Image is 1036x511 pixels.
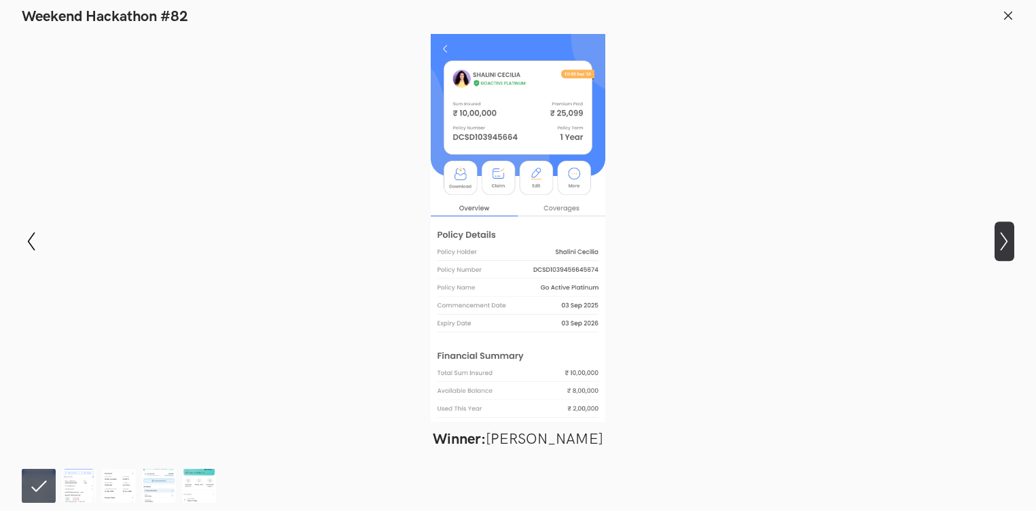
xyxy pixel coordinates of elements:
img: UX_Challenge.png [102,469,136,503]
figcaption: [PERSON_NAME] [111,430,926,448]
img: Srinivasan_Policy_detailssss.png [142,469,176,503]
h1: Weekend Hackathon #82 [22,8,188,26]
strong: Winner: [433,430,486,448]
img: NivBupa_Redesign-_Pranati_Tantravahi.png [62,469,96,503]
img: Niva_Bupa_Redesign_-_Pulkit_Yadav.png [182,469,216,503]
